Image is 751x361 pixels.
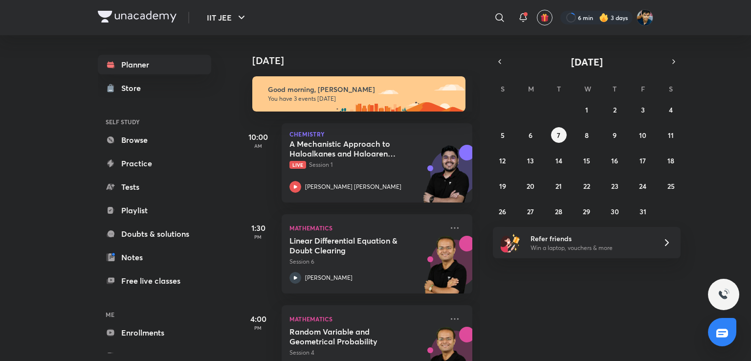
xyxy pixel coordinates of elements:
[289,348,443,357] p: Session 4
[611,181,618,191] abbr: October 23, 2025
[718,289,729,300] img: ttu
[641,105,645,114] abbr: October 3, 2025
[289,257,443,266] p: Session 6
[523,178,538,194] button: October 20, 2025
[557,131,560,140] abbr: October 7, 2025
[239,143,278,149] p: AM
[289,131,464,137] p: Chemistry
[584,84,591,93] abbr: Wednesday
[501,84,505,93] abbr: Sunday
[551,203,567,219] button: October 28, 2025
[663,178,679,194] button: October 25, 2025
[551,127,567,143] button: October 7, 2025
[640,207,646,216] abbr: October 31, 2025
[527,207,534,216] abbr: October 27, 2025
[499,207,506,216] abbr: October 26, 2025
[555,181,562,191] abbr: October 21, 2025
[289,222,443,234] p: Mathematics
[201,8,253,27] button: IIT JEE
[551,178,567,194] button: October 21, 2025
[98,55,211,74] a: Planner
[499,181,506,191] abbr: October 19, 2025
[98,323,211,342] a: Enrollments
[527,156,534,165] abbr: October 13, 2025
[252,55,482,67] h4: [DATE]
[419,145,472,212] img: unacademy
[530,244,651,252] p: Win a laptop, vouchers & more
[289,139,411,158] h5: A Mechanistic Approach to Haloalkanes and Haloarenes - Part 1
[523,127,538,143] button: October 6, 2025
[98,11,177,25] a: Company Logo
[613,105,617,114] abbr: October 2, 2025
[537,10,552,25] button: avatar
[239,222,278,234] h5: 1:30
[663,127,679,143] button: October 11, 2025
[583,181,590,191] abbr: October 22, 2025
[98,201,211,220] a: Playlist
[501,131,505,140] abbr: October 5, 2025
[669,84,673,93] abbr: Saturday
[579,153,595,168] button: October 15, 2025
[635,102,651,117] button: October 3, 2025
[239,313,278,325] h5: 4:00
[98,248,211,267] a: Notes
[499,156,506,165] abbr: October 12, 2025
[607,178,622,194] button: October 23, 2025
[667,156,674,165] abbr: October 18, 2025
[98,113,211,130] h6: SELF STUDY
[239,325,278,331] p: PM
[639,131,646,140] abbr: October 10, 2025
[579,178,595,194] button: October 22, 2025
[583,156,590,165] abbr: October 15, 2025
[607,102,622,117] button: October 2, 2025
[507,55,667,68] button: [DATE]
[599,13,609,23] img: streak
[98,224,211,244] a: Doubts & solutions
[98,177,211,197] a: Tests
[669,105,673,114] abbr: October 4, 2025
[495,153,510,168] button: October 12, 2025
[495,127,510,143] button: October 5, 2025
[663,102,679,117] button: October 4, 2025
[663,153,679,168] button: October 18, 2025
[239,131,278,143] h5: 10:00
[523,153,538,168] button: October 13, 2025
[579,102,595,117] button: October 1, 2025
[557,84,561,93] abbr: Tuesday
[98,306,211,323] h6: ME
[98,130,211,150] a: Browse
[98,11,177,23] img: Company Logo
[239,234,278,240] p: PM
[289,160,443,169] p: Session 1
[583,207,590,216] abbr: October 29, 2025
[527,181,534,191] abbr: October 20, 2025
[551,153,567,168] button: October 14, 2025
[252,76,465,112] img: morning
[529,131,532,140] abbr: October 6, 2025
[585,131,589,140] abbr: October 8, 2025
[555,156,562,165] abbr: October 14, 2025
[289,313,443,325] p: Mathematics
[637,9,653,26] img: SHREYANSH GUPTA
[639,181,646,191] abbr: October 24, 2025
[635,127,651,143] button: October 10, 2025
[641,84,645,93] abbr: Friday
[268,85,457,94] h6: Good morning, [PERSON_NAME]
[289,161,306,169] span: Live
[611,156,618,165] abbr: October 16, 2025
[585,105,588,114] abbr: October 1, 2025
[501,233,520,252] img: referral
[640,156,646,165] abbr: October 17, 2025
[635,203,651,219] button: October 31, 2025
[607,153,622,168] button: October 16, 2025
[98,78,211,98] a: Store
[98,154,211,173] a: Practice
[121,82,147,94] div: Store
[613,131,617,140] abbr: October 9, 2025
[495,178,510,194] button: October 19, 2025
[611,207,619,216] abbr: October 30, 2025
[607,203,622,219] button: October 30, 2025
[571,55,603,68] span: [DATE]
[635,153,651,168] button: October 17, 2025
[607,127,622,143] button: October 9, 2025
